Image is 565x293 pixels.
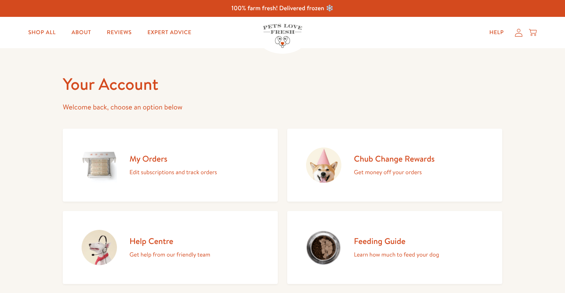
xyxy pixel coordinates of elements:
h2: My Orders [129,153,217,164]
a: Chub Change Rewards Get money off your orders [287,129,502,202]
p: Edit subscriptions and track orders [129,167,217,177]
h2: Chub Change Rewards [354,153,435,164]
p: Get money off your orders [354,167,435,177]
a: Shop All [22,25,62,40]
h2: Help Centre [129,236,210,246]
h1: Your Account [63,73,502,95]
p: Get help from our friendly team [129,249,210,260]
a: My Orders Edit subscriptions and track orders [63,129,278,202]
p: Welcome back, choose an option below [63,101,502,113]
a: Feeding Guide Learn how much to feed your dog [287,211,502,284]
h2: Feeding Guide [354,236,439,246]
a: About [65,25,97,40]
a: Help [483,25,510,40]
p: Learn how much to feed your dog [354,249,439,260]
a: Help Centre Get help from our friendly team [63,211,278,284]
img: Pets Love Fresh [263,24,302,48]
a: Reviews [100,25,138,40]
a: Expert Advice [141,25,198,40]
